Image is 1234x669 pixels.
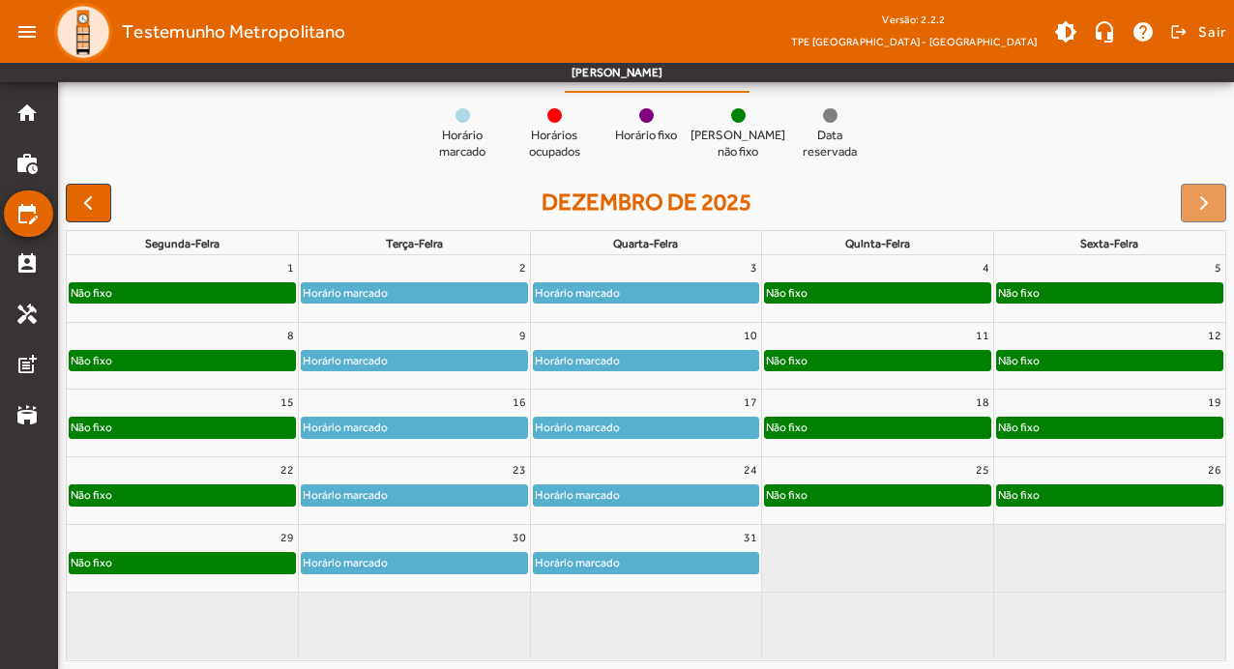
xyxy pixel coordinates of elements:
a: 29 de dezembro de 2025 [277,525,298,550]
td: 18 de dezembro de 2025 [762,390,994,457]
span: Sair [1198,16,1226,47]
a: 11 de dezembro de 2025 [972,323,993,348]
img: Logo TPE [54,3,112,61]
a: 25 de dezembro de 2025 [972,457,993,482]
div: Não fixo [997,351,1041,370]
mat-icon: work_history [15,152,39,175]
div: Versão: 2.2.2 [791,8,1037,32]
td: 24 de dezembro de 2025 [530,457,762,525]
a: 18 de dezembro de 2025 [972,390,993,415]
mat-icon: home [15,102,39,125]
div: Não fixo [765,485,808,505]
a: 12 de dezembro de 2025 [1204,323,1225,348]
td: 15 de dezembro de 2025 [67,390,299,457]
div: Horário marcado [534,283,621,303]
mat-icon: perm_contact_calendar [15,252,39,276]
a: 3 de dezembro de 2025 [747,255,761,280]
a: terça-feira [382,233,447,254]
span: Testemunho Metropolitano [122,16,345,47]
mat-icon: edit_calendar [15,202,39,225]
a: 15 de dezembro de 2025 [277,390,298,415]
a: 23 de dezembro de 2025 [509,457,530,482]
a: 9 de dezembro de 2025 [515,323,530,348]
div: Não fixo [70,485,113,505]
div: Não fixo [70,553,113,572]
div: Não fixo [997,418,1041,437]
div: Horário marcado [302,283,389,303]
a: 19 de dezembro de 2025 [1204,390,1225,415]
a: Testemunho Metropolitano [46,3,345,61]
td: 10 de dezembro de 2025 [530,322,762,390]
div: Horário marcado [302,418,389,437]
span: [PERSON_NAME] não fixo [690,128,785,160]
span: Horário marcado [424,128,501,160]
td: 22 de dezembro de 2025 [67,457,299,525]
span: Horário fixo [615,128,677,144]
a: 8 de dezembro de 2025 [283,323,298,348]
a: 4 de dezembro de 2025 [979,255,993,280]
a: quinta-feira [841,233,914,254]
a: 26 de dezembro de 2025 [1204,457,1225,482]
div: Não fixo [70,351,113,370]
td: 1 de dezembro de 2025 [67,255,299,322]
div: Horário marcado [302,553,389,572]
td: 4 de dezembro de 2025 [762,255,994,322]
h2: dezembro de 2025 [542,189,751,217]
div: Não fixo [70,283,113,303]
td: 9 de dezembro de 2025 [299,322,531,390]
td: 26 de dezembro de 2025 [993,457,1225,525]
td: 29 de dezembro de 2025 [67,525,299,593]
span: Data reservada [791,128,868,160]
a: 24 de dezembro de 2025 [740,457,761,482]
mat-icon: stadium [15,403,39,426]
td: 11 de dezembro de 2025 [762,322,994,390]
a: 22 de dezembro de 2025 [277,457,298,482]
span: TPE [GEOGRAPHIC_DATA] - [GEOGRAPHIC_DATA] [791,32,1037,51]
mat-icon: post_add [15,353,39,376]
div: Não fixo [997,485,1041,505]
a: 30 de dezembro de 2025 [509,525,530,550]
td: 8 de dezembro de 2025 [67,322,299,390]
a: segunda-feira [141,233,223,254]
div: Horário marcado [534,418,621,437]
td: 25 de dezembro de 2025 [762,457,994,525]
div: Horário marcado [534,485,621,505]
td: 23 de dezembro de 2025 [299,457,531,525]
div: Horário marcado [534,351,621,370]
a: 1 de dezembro de 2025 [283,255,298,280]
td: 2 de dezembro de 2025 [299,255,531,322]
a: 2 de dezembro de 2025 [515,255,530,280]
button: Sair [1167,17,1226,46]
td: 16 de dezembro de 2025 [299,390,531,457]
mat-icon: menu [8,13,46,51]
td: 30 de dezembro de 2025 [299,525,531,593]
div: Horário marcado [534,553,621,572]
td: 19 de dezembro de 2025 [993,390,1225,457]
td: 5 de dezembro de 2025 [993,255,1225,322]
td: 31 de dezembro de 2025 [530,525,762,593]
a: 16 de dezembro de 2025 [509,390,530,415]
td: 12 de dezembro de 2025 [993,322,1225,390]
a: 5 de dezembro de 2025 [1211,255,1225,280]
td: 17 de dezembro de 2025 [530,390,762,457]
div: Não fixo [765,418,808,437]
div: Não fixo [765,351,808,370]
a: 31 de dezembro de 2025 [740,525,761,550]
span: Horários ocupados [515,128,593,160]
a: sexta-feira [1076,233,1142,254]
a: 17 de dezembro de 2025 [740,390,761,415]
div: Não fixo [765,283,808,303]
td: 3 de dezembro de 2025 [530,255,762,322]
div: Horário marcado [302,485,389,505]
mat-icon: handyman [15,303,39,326]
a: 10 de dezembro de 2025 [740,323,761,348]
div: Não fixo [997,283,1041,303]
a: quarta-feira [609,233,682,254]
div: Não fixo [70,418,113,437]
div: Horário marcado [302,351,389,370]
